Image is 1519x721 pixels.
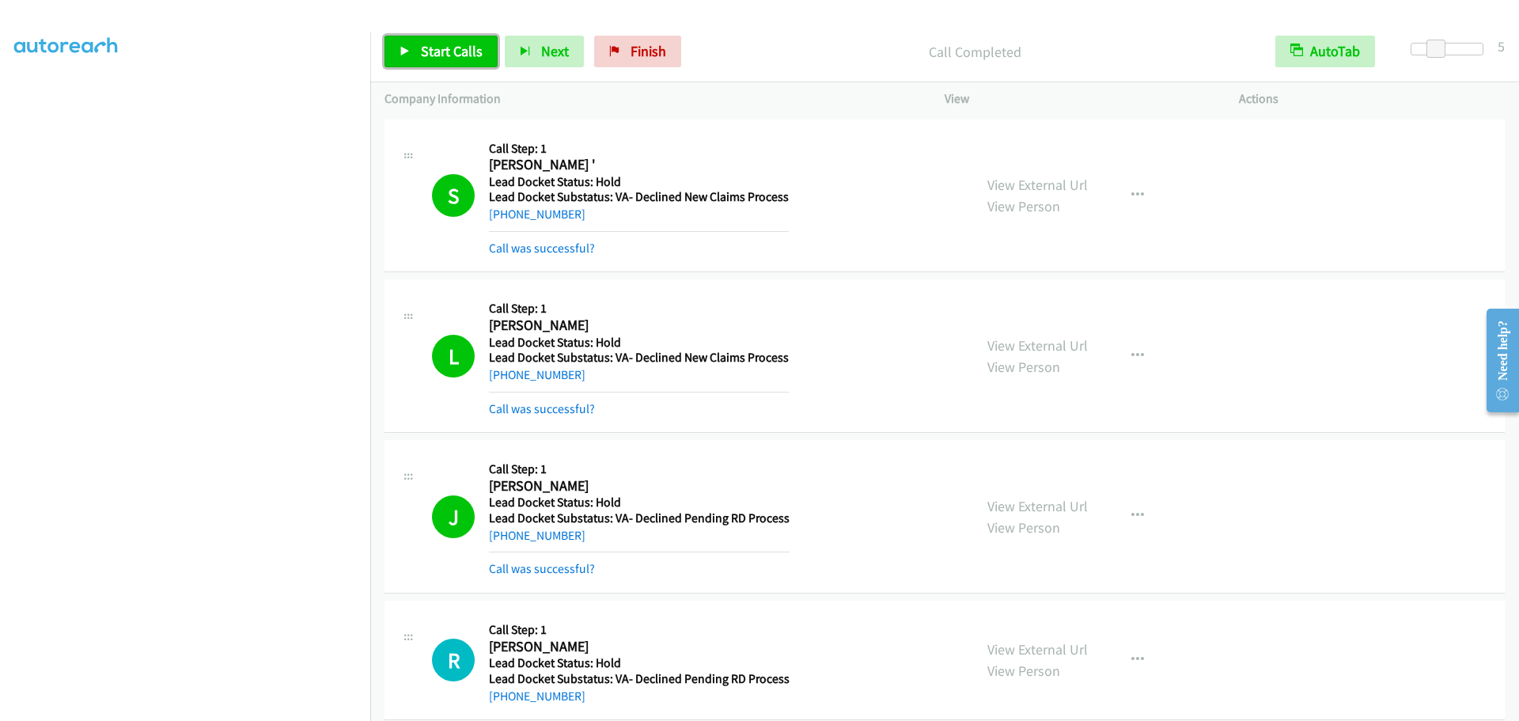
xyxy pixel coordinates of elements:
[421,42,483,60] span: Start Calls
[987,176,1088,194] a: View External Url
[987,358,1060,376] a: View Person
[489,689,585,704] a: [PHONE_NUMBER]
[594,36,681,67] a: Finish
[987,518,1060,537] a: View Person
[432,335,475,378] h1: L
[432,639,475,681] div: The call is yet to be attempted
[489,461,790,477] h5: Call Step: 1
[432,174,475,217] h1: S
[489,671,790,687] h5: Lead Docket Substatus: VA- Declined Pending RD Process
[1498,36,1505,57] div: 5
[505,36,584,67] button: Next
[489,207,585,222] a: [PHONE_NUMBER]
[432,639,475,681] h1: R
[489,638,783,656] h2: [PERSON_NAME]
[987,662,1060,680] a: View Person
[384,36,498,67] a: Start Calls
[489,301,789,317] h5: Call Step: 1
[489,495,790,510] h5: Lead Docket Status: Hold
[489,510,790,526] h5: Lead Docket Substatus: VA- Declined Pending RD Process
[489,367,585,382] a: [PHONE_NUMBER]
[987,336,1088,355] a: View External Url
[489,528,585,543] a: [PHONE_NUMBER]
[489,189,789,205] h5: Lead Docket Substatus: VA- Declined New Claims Process
[945,89,1210,108] p: View
[1239,89,1505,108] p: Actions
[489,241,595,256] a: Call was successful?
[1473,298,1519,423] iframe: Resource Center
[987,497,1088,515] a: View External Url
[489,561,595,576] a: Call was successful?
[432,495,475,538] h1: J
[489,174,789,190] h5: Lead Docket Status: Hold
[489,655,790,671] h5: Lead Docket Status: Hold
[489,335,789,351] h5: Lead Docket Status: Hold
[489,141,789,157] h5: Call Step: 1
[489,477,783,495] h2: [PERSON_NAME]
[489,156,783,174] h2: [PERSON_NAME] '
[631,42,666,60] span: Finish
[703,41,1247,63] p: Call Completed
[1275,36,1375,67] button: AutoTab
[489,401,595,416] a: Call was successful?
[541,42,569,60] span: Next
[384,89,916,108] p: Company Information
[489,317,783,335] h2: [PERSON_NAME]
[489,622,790,638] h5: Call Step: 1
[987,640,1088,658] a: View External Url
[489,350,789,366] h5: Lead Docket Substatus: VA- Declined New Claims Process
[987,197,1060,215] a: View Person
